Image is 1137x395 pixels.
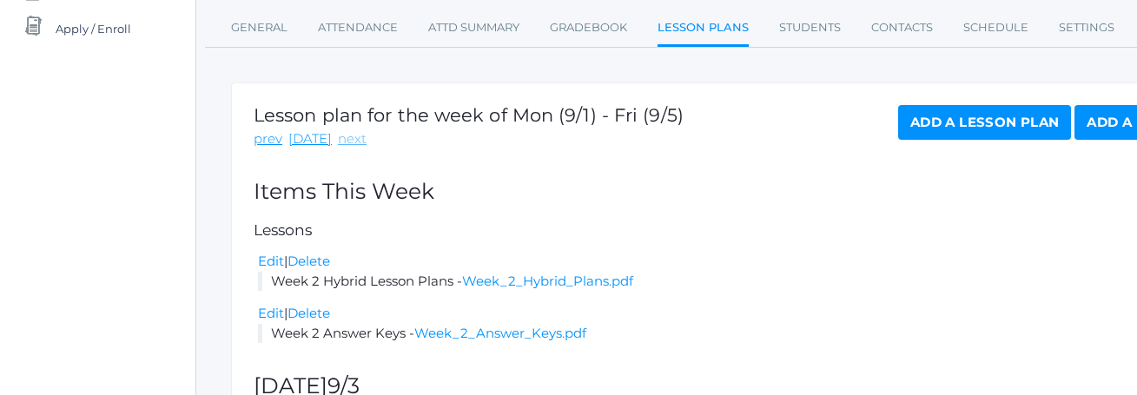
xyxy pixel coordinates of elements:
a: Week_2_Hybrid_Plans.pdf [462,273,633,289]
a: Schedule [963,10,1028,45]
a: General [231,10,288,45]
a: next [338,129,367,149]
a: Delete [288,305,330,321]
a: Edit [258,253,284,269]
a: Edit [258,305,284,321]
a: Week_2_Answer_Keys.pdf [414,325,586,341]
a: Settings [1059,10,1114,45]
h1: Lesson plan for the week of Mon (9/1) - Fri (9/5) [254,105,684,125]
a: Attd Summary [428,10,519,45]
a: Attendance [318,10,398,45]
a: Contacts [871,10,933,45]
a: Lesson Plans [658,10,749,48]
a: Gradebook [550,10,627,45]
a: Students [779,10,841,45]
span: Apply / Enroll [56,11,131,46]
a: Delete [288,253,330,269]
a: Add a Lesson Plan [898,105,1071,140]
a: [DATE] [288,129,332,149]
a: prev [254,129,282,149]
